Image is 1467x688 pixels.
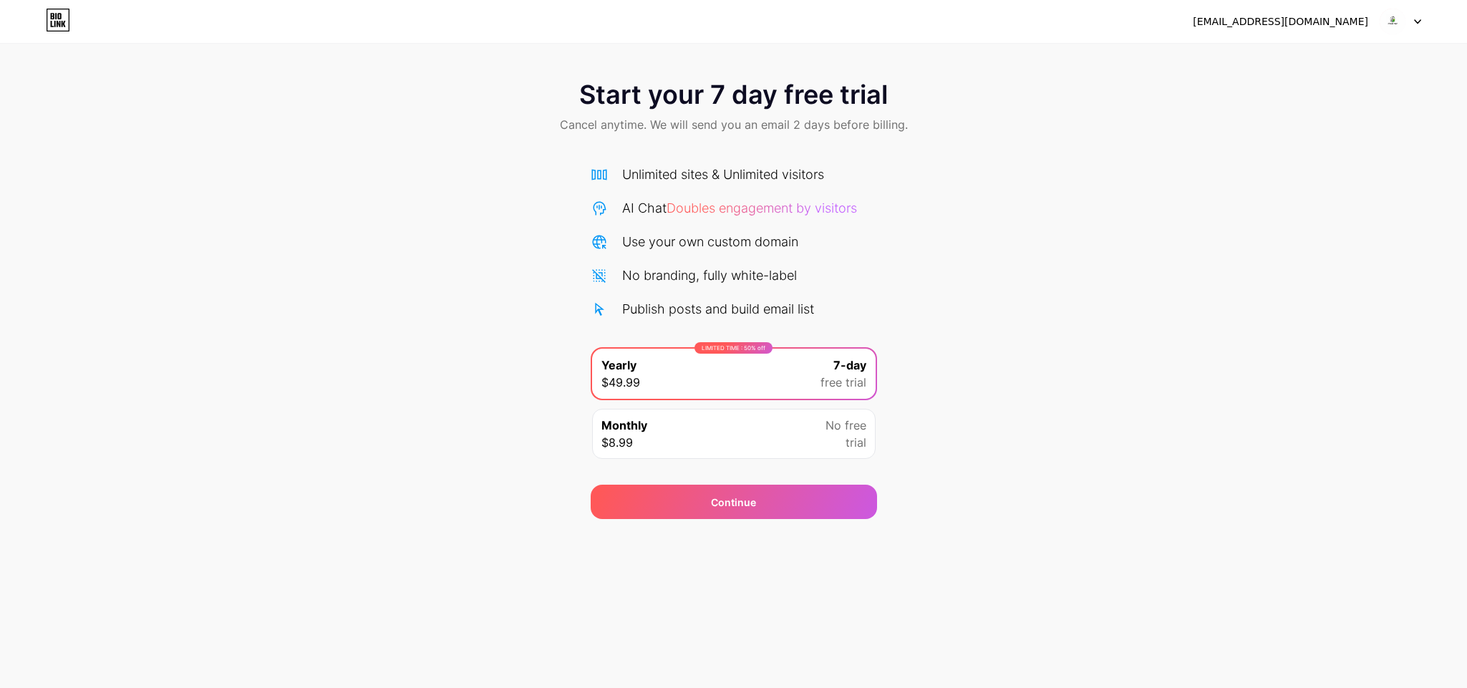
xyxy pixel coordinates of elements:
span: Start your 7 day free trial [579,80,888,109]
span: Cancel anytime. We will send you an email 2 days before billing. [560,116,908,133]
span: $49.99 [601,374,640,391]
span: Monthly [601,417,647,434]
div: Use your own custom domain [622,232,798,251]
span: 7-day [833,357,866,374]
div: Continue [711,495,756,510]
span: $8.99 [601,434,633,451]
div: AI Chat [622,198,857,218]
span: Yearly [601,357,636,374]
img: integrapaints [1379,8,1406,35]
div: Unlimited sites & Unlimited visitors [622,165,824,184]
span: No free [826,417,866,434]
span: trial [846,434,866,451]
div: No branding, fully white-label [622,266,797,285]
div: LIMITED TIME : 50% off [694,342,773,354]
div: Publish posts and build email list [622,299,814,319]
div: [EMAIL_ADDRESS][DOMAIN_NAME] [1193,14,1368,29]
span: Doubles engagement by visitors [667,200,857,215]
span: free trial [820,374,866,391]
